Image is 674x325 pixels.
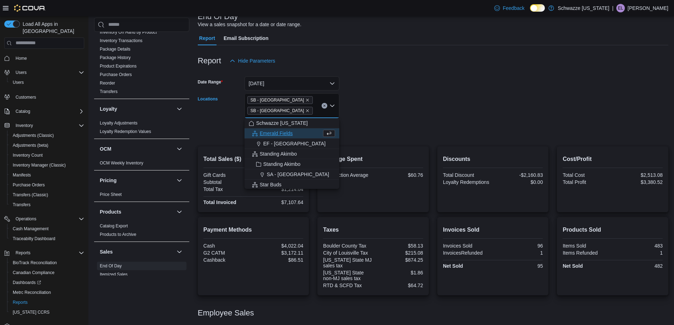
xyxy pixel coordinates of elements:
span: Metrc Reconciliation [10,288,84,297]
span: Transfers (Classic) [10,191,84,199]
h3: Sales [100,248,113,255]
span: Users [13,68,84,77]
button: Reports [7,297,87,307]
div: 1 [494,250,543,256]
a: Adjustments (beta) [10,141,51,150]
label: Date Range [198,79,223,85]
span: Inventory [16,123,33,128]
a: Catalog Export [100,224,128,228]
button: Catalog [1,106,87,116]
span: Catalog Export [100,223,128,229]
button: Products [175,208,184,216]
a: BioTrack Reconciliation [10,259,60,267]
button: EF - [GEOGRAPHIC_DATA] [244,139,339,149]
span: Itemized Sales [100,272,128,277]
h3: Loyalty [100,105,117,112]
button: Schwazze [US_STATE] [244,118,339,128]
span: Users [10,78,84,87]
button: Adjustments (Classic) [7,130,87,140]
a: Inventory Manager (Classic) [10,161,69,169]
a: Dashboards [7,278,87,288]
span: Load All Apps in [GEOGRAPHIC_DATA] [20,21,84,35]
div: $2,513.08 [614,172,663,178]
a: OCM Weekly Inventory [100,161,143,166]
h2: Discounts [443,155,543,163]
div: $3,380.52 [614,179,663,185]
a: Reports [10,298,30,307]
h2: Payment Methods [203,226,304,234]
span: Dashboards [10,278,84,287]
button: [DATE] [244,76,339,91]
a: Adjustments (Classic) [10,131,57,140]
a: Dashboards [10,278,44,287]
span: Inventory On Hand by Product [100,29,157,35]
div: 96 [494,243,543,249]
span: Canadian Compliance [13,270,54,275]
button: Loyalty [175,105,184,113]
span: Traceabilty Dashboard [10,234,84,243]
button: Traceabilty Dashboard [7,234,87,244]
span: Washington CCRS [10,308,84,317]
span: Transfers [10,201,84,209]
span: Adjustments (beta) [10,141,84,150]
button: Adjustments (beta) [7,140,87,150]
a: Manifests [10,171,34,179]
button: Clear input [322,103,327,109]
input: Dark Mode [530,4,545,12]
button: BioTrack Reconciliation [7,258,87,268]
a: Product Expirations [100,64,137,69]
a: Package History [100,55,131,60]
strong: Net Sold [443,263,463,269]
div: $0.00 [494,179,543,185]
button: Star Buds [244,180,339,190]
span: Schwazze [US_STATE] [256,120,308,127]
div: InvoicesRefunded [443,250,491,256]
p: [PERSON_NAME] [628,4,668,12]
span: Adjustments (beta) [13,143,48,148]
span: SB - [GEOGRAPHIC_DATA] [250,97,304,104]
a: Transfers [10,201,33,209]
span: Users [13,80,24,85]
span: Adjustments (Classic) [13,133,54,138]
div: Invoices Sold [443,243,491,249]
button: Users [7,77,87,87]
span: Metrc Reconciliation [13,290,51,295]
span: Adjustments (Classic) [10,131,84,140]
span: Customers [13,92,84,101]
div: Items Refunded [563,250,611,256]
span: Catalog [16,109,30,114]
span: Email Subscription [224,31,269,45]
button: Transfers [7,200,87,210]
span: EL [618,4,623,12]
a: Feedback [491,1,527,15]
a: Price Sheet [100,192,122,197]
button: Metrc Reconciliation [7,288,87,297]
h3: Products [100,208,121,215]
span: Transfers [13,202,30,208]
span: Inventory Manager (Classic) [13,162,66,168]
span: Manifests [10,171,84,179]
span: Catalog [13,107,84,116]
div: Items Sold [563,243,611,249]
span: Inventory [13,121,84,130]
span: Purchase Orders [13,182,45,188]
div: Loyalty Redemptions [443,179,491,185]
div: OCM [94,159,189,170]
button: Operations [13,215,39,223]
button: Loyalty [100,105,174,112]
span: Users [16,70,27,75]
span: BioTrack Reconciliation [10,259,84,267]
div: $1.86 [375,270,423,275]
a: Purchase Orders [10,181,48,189]
a: [US_STATE] CCRS [10,308,52,317]
button: Hide Parameters [227,54,278,68]
span: Reorder [100,80,115,86]
span: Customers [16,94,36,100]
h3: Employee Sales [198,309,254,317]
p: | [612,4,613,12]
div: Total Tax [203,186,252,192]
div: Subtotal [203,179,252,185]
span: Canadian Compliance [10,268,84,277]
span: OCM Weekly Inventory [100,160,143,166]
